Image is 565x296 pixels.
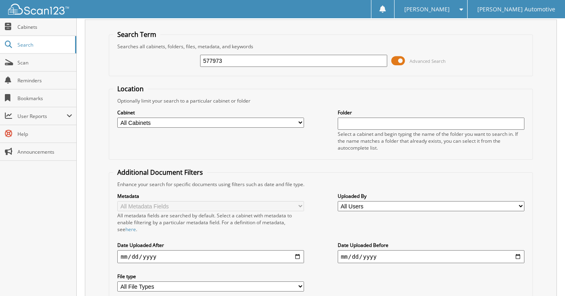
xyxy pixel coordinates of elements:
[113,43,528,50] div: Searches all cabinets, folders, files, metadata, and keywords
[17,95,72,102] span: Bookmarks
[17,148,72,155] span: Announcements
[410,58,446,64] span: Advanced Search
[338,250,524,263] input: end
[477,7,555,12] span: [PERSON_NAME] Automotive
[117,273,304,280] label: File type
[524,257,565,296] iframe: Chat Widget
[17,77,72,84] span: Reminders
[125,226,136,233] a: here
[338,193,524,199] label: Uploaded By
[117,250,304,263] input: start
[113,84,148,93] legend: Location
[117,193,304,199] label: Metadata
[17,131,72,137] span: Help
[338,242,524,249] label: Date Uploaded Before
[404,7,450,12] span: [PERSON_NAME]
[338,131,524,151] div: Select a cabinet and begin typing the name of the folder you want to search in. If the name match...
[8,4,69,15] img: scan123-logo-white.svg
[113,30,160,39] legend: Search Term
[17,113,67,120] span: User Reports
[17,59,72,66] span: Scan
[338,109,524,116] label: Folder
[117,109,304,116] label: Cabinet
[113,97,528,104] div: Optionally limit your search to a particular cabinet or folder
[17,41,71,48] span: Search
[117,242,304,249] label: Date Uploaded After
[117,212,304,233] div: All metadata fields are searched by default. Select a cabinet with metadata to enable filtering b...
[17,24,72,30] span: Cabinets
[113,168,207,177] legend: Additional Document Filters
[113,181,528,188] div: Enhance your search for specific documents using filters such as date and file type.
